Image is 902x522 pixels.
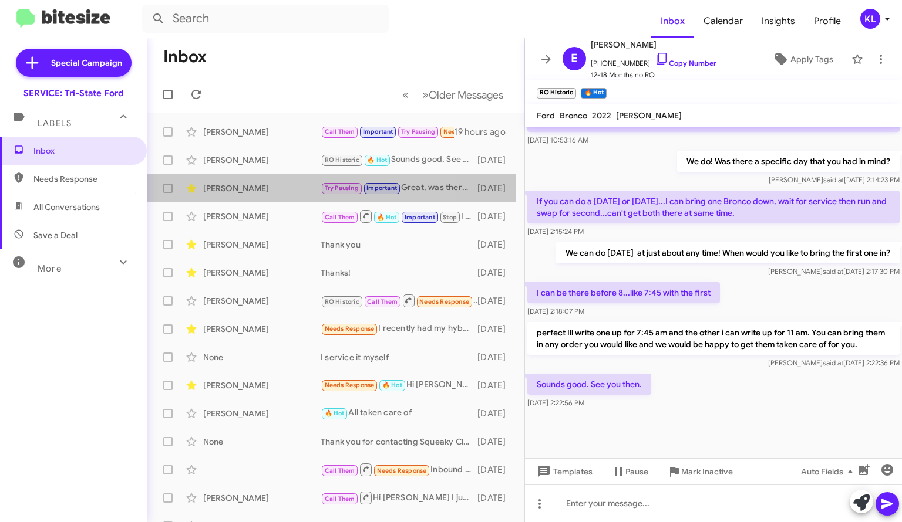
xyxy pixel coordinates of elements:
span: [DATE] 2:18:07 PM [527,307,584,316]
span: [PERSON_NAME] [591,38,716,52]
div: All taken care of [321,406,477,420]
div: I just followed up with the email I sent back on the 19th. Hope to hear something soon. I will ke... [321,209,477,223]
div: I recently had my hybrid in for its first oil change [321,322,477,335]
span: Important [366,184,397,192]
button: Templates [525,461,602,482]
span: Bronco [560,110,587,121]
span: Call Them [325,213,355,221]
div: [DATE] [477,182,515,194]
span: « [402,87,409,102]
span: Call Them [325,467,355,474]
span: All Conversations [33,201,100,213]
span: Important [405,213,435,221]
div: [PERSON_NAME] [203,408,321,419]
span: [PERSON_NAME] [DATE] 2:17:30 PM [768,267,900,276]
span: Save a Deal [33,229,78,241]
button: Apply Tags [759,49,846,70]
div: [PERSON_NAME] [203,126,321,138]
div: Inbound Call [321,462,477,477]
span: Special Campaign [51,57,122,69]
p: Sounds good. See you then. [527,374,651,395]
div: [DATE] [477,323,515,335]
span: Older Messages [429,89,503,101]
h1: Inbox [163,48,207,66]
span: 2022 [592,110,611,121]
input: Search [142,5,389,33]
span: RO Historic [325,156,359,164]
div: Thank you [321,239,477,250]
span: Labels [38,118,72,128]
div: [DATE] [477,492,515,504]
a: Profile [805,4,850,38]
div: Hi [PERSON_NAME] I just tried calling to see how we could help with the maintenance on your Ford.... [321,490,477,505]
span: [PERSON_NAME] [DATE] 2:14:23 PM [769,175,900,184]
div: [DATE] [477,211,515,222]
small: 🔥 Hot [581,88,606,99]
p: I can be there before 8...like 7:45 with the first [527,282,720,303]
a: Special Campaign [16,49,132,77]
div: I service it myself [321,351,477,363]
p: We do! Was there a specific day that you had in mind? [677,151,900,172]
div: [PERSON_NAME] [203,211,321,222]
span: 🔥 Hot [367,156,387,164]
span: Inbox [33,145,133,157]
button: Mark Inactive [658,461,742,482]
small: RO Historic [537,88,576,99]
div: [DATE] [477,351,515,363]
p: We can do [DATE] at just about any time! When would you like to bring the first one in? [556,242,900,263]
div: Inbound Call [321,293,477,308]
span: 🔥 Hot [382,381,402,389]
span: [DATE] 2:15:24 PM [527,227,584,236]
button: Previous [395,83,416,107]
a: Copy Number [655,59,716,67]
span: Apply Tags [790,49,833,70]
span: Pause [625,461,648,482]
span: [PERSON_NAME] [616,110,682,121]
div: [DATE] [477,379,515,391]
span: Call Them [325,495,355,503]
div: [DATE] [477,408,515,419]
div: [PERSON_NAME] [203,239,321,250]
div: 19 hours ago [454,126,515,138]
div: [PERSON_NAME] [203,267,321,279]
div: None [203,351,321,363]
span: More [38,263,62,274]
div: Sounds good. See you then. [321,153,477,167]
nav: Page navigation example [396,83,510,107]
div: KL [860,9,880,29]
span: Mark Inactive [681,461,733,482]
span: Call Them [325,128,355,135]
span: Try Pausing [401,128,435,135]
span: Stop [443,213,457,221]
div: [PERSON_NAME] [203,379,321,391]
div: [DATE] [477,267,515,279]
div: [PERSON_NAME] [203,182,321,194]
div: [PERSON_NAME] [203,323,321,335]
button: Pause [602,461,658,482]
p: perfect Ill write one up for 7:45 am and the other i can write up for 11 am. You can bring them i... [527,322,900,355]
span: Call Them [367,298,398,306]
button: Auto Fields [792,461,867,482]
div: [DATE] [477,464,515,476]
a: Inbox [651,4,694,38]
div: Hi I'm so sorry to get back to you so late Can I schedule an oil change for [DATE]? [321,125,454,138]
span: Important [363,128,393,135]
div: Great, was there a specific day you had in mind? [321,181,477,195]
div: [PERSON_NAME] [203,295,321,307]
span: Try Pausing [325,184,359,192]
span: 🔥 Hot [325,409,345,417]
div: Thank you for contacting Squeaky Clean & Dry, a representative will reply to you as soon as possi... [321,436,477,448]
div: Thanks! [321,267,477,279]
div: Hi [PERSON_NAME] the last time that I tried to have my oil changed there I had a 0830 appt. When ... [321,378,477,392]
button: Next [415,83,510,107]
div: SERVICE: Tri-State Ford [23,87,123,99]
span: [PERSON_NAME] [DATE] 2:22:36 PM [768,358,900,367]
span: said at [823,267,843,276]
span: Calendar [694,4,752,38]
span: [PHONE_NUMBER] [591,52,716,69]
a: Insights [752,4,805,38]
div: [PERSON_NAME] [203,154,321,166]
span: 12-18 Months no RO [591,69,716,81]
div: [DATE] [477,295,515,307]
